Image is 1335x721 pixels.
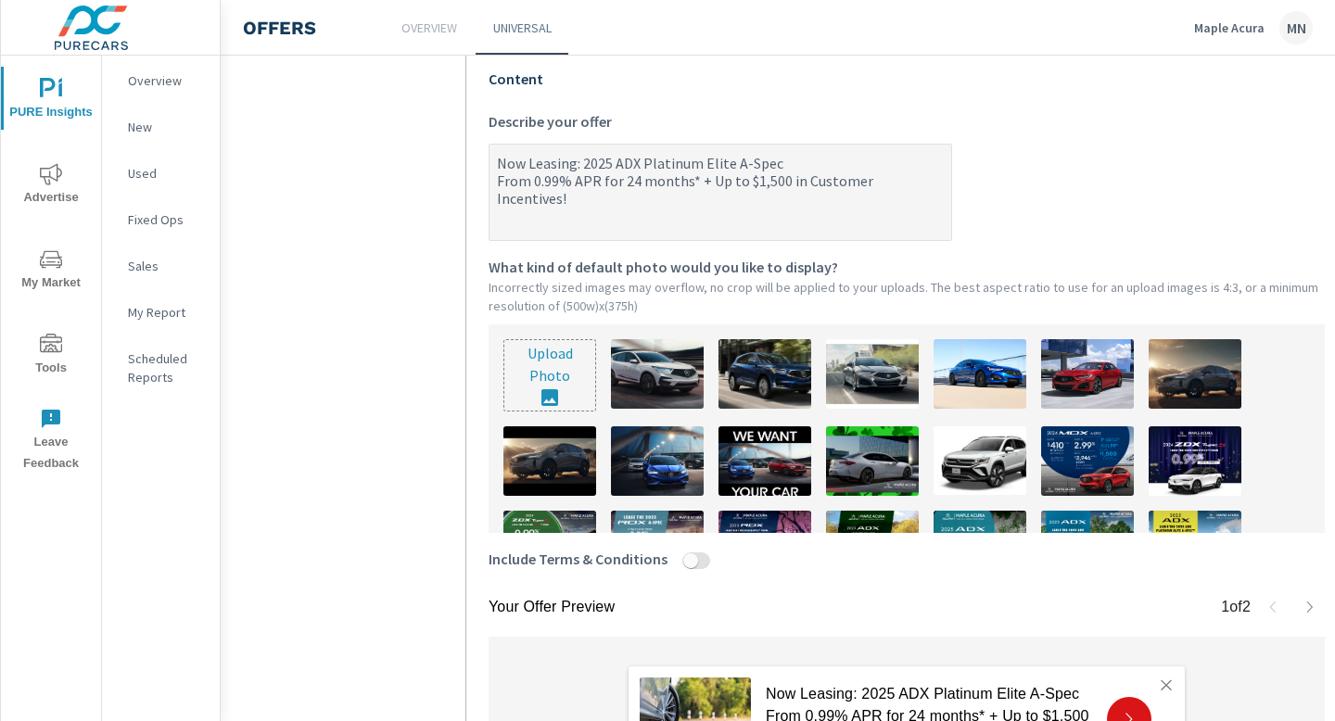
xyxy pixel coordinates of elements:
img: description [1149,339,1241,409]
div: Fixed Ops [102,206,220,234]
textarea: Describe your offer [489,147,951,240]
p: Content [489,68,1325,90]
span: My Market [6,248,95,294]
p: Universal [493,19,552,37]
img: description [934,339,1026,409]
p: Fixed Ops [128,210,205,229]
img: description [611,511,704,580]
img: description [934,426,1026,496]
p: Sales [128,257,205,275]
div: nav menu [1,56,101,482]
span: Leave Feedback [6,408,95,474]
span: Advertise [6,163,95,209]
img: description [503,511,596,580]
span: What kind of default photo would you like to display? [489,256,838,278]
img: description [718,426,811,496]
img: description [1041,426,1134,496]
img: description [826,426,919,496]
p: Scheduled Reports [128,349,205,386]
img: description [826,339,919,409]
p: New [128,118,205,136]
span: PURE Insights [6,78,95,123]
img: description [1149,426,1241,496]
p: Maple Acura [1194,19,1265,36]
img: description [718,511,811,580]
div: New [102,113,220,141]
div: Scheduled Reports [102,345,220,391]
img: description [934,511,1026,580]
img: description [1149,511,1241,580]
img: description [1041,339,1134,409]
p: Overview [128,71,205,90]
p: Your Offer Preview [489,596,615,618]
div: Used [102,159,220,187]
img: description [611,426,704,496]
p: My Report [128,303,205,322]
img: description [718,339,811,409]
div: MN [1279,11,1313,44]
img: description [503,426,596,496]
span: Tools [6,334,95,379]
div: Overview [102,67,220,95]
span: Describe your offer [489,110,612,133]
p: Overview [401,19,457,37]
p: Used [128,164,205,183]
button: Include Terms & Conditions [683,552,698,569]
h4: Offers [243,17,316,39]
img: description [611,339,704,409]
img: description [1041,511,1134,580]
div: Sales [102,252,220,280]
p: Incorrectly sized images may overflow, no crop will be applied to your uploads. The best aspect r... [489,278,1325,315]
div: My Report [102,298,220,326]
span: Include Terms & Conditions [489,548,667,570]
p: 1 of 2 [1221,596,1251,618]
img: description [826,511,919,580]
